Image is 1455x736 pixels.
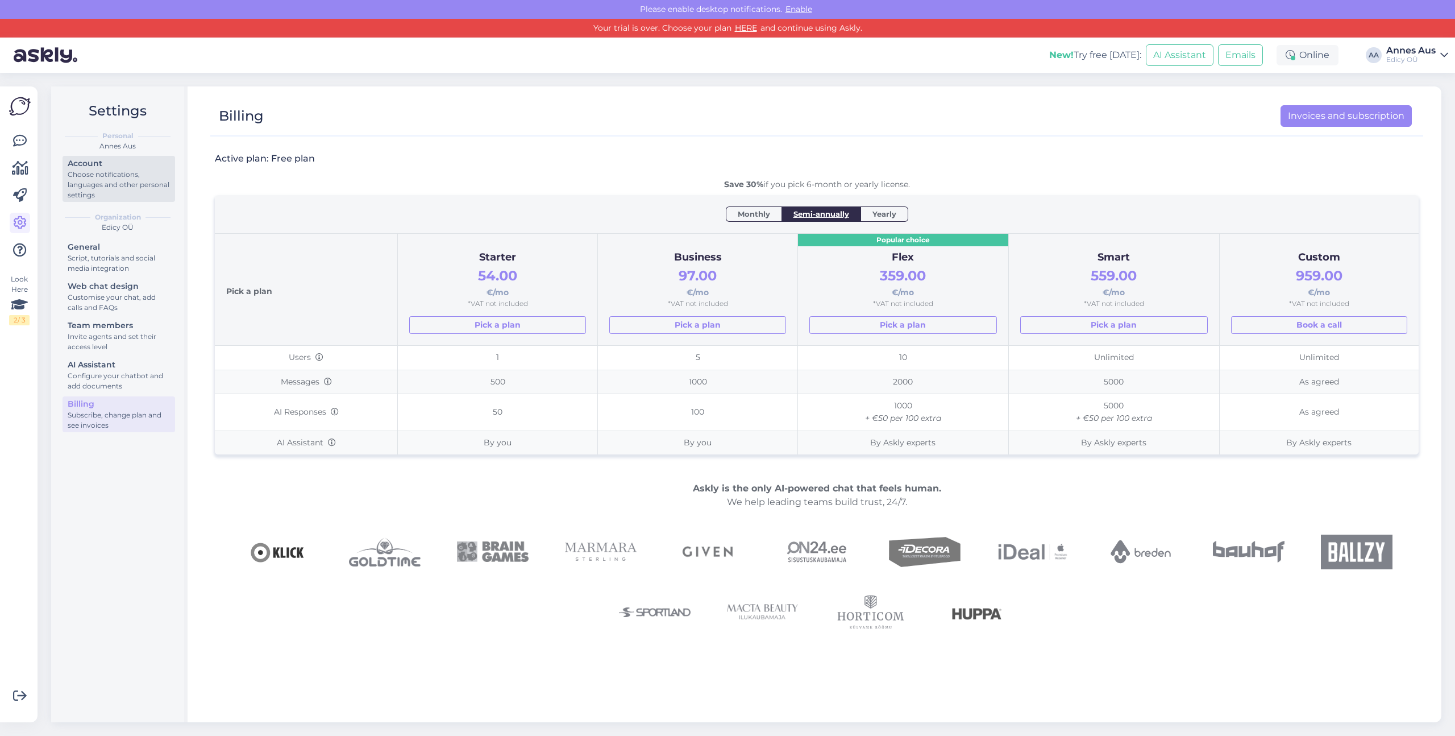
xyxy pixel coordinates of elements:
div: if you pick 6-month or yearly license. [215,179,1419,191]
div: €/mo [1231,265,1407,299]
div: *VAT not included [809,299,997,309]
div: Configure your chatbot and add documents [68,371,170,391]
button: AI Assistant [1146,44,1213,66]
span: Enable [782,4,816,14]
div: AA [1366,47,1382,63]
div: Look Here [9,274,30,325]
td: 1 [398,345,598,370]
td: 2000 [797,370,1008,394]
div: Team members [68,320,170,332]
img: Mactabeauty [727,592,799,632]
div: Business [609,250,786,266]
a: Pick a plan [809,316,997,334]
td: By Askly experts [797,431,1008,454]
div: €/mo [409,265,586,299]
td: AI Assistant [215,431,398,454]
td: As agreed [1219,370,1419,394]
img: Breden [1105,516,1177,588]
div: *VAT not included [1020,299,1208,309]
td: 1000 [797,394,1008,431]
div: Starter [409,250,586,266]
div: Invite agents and set their access level [68,332,170,352]
img: Ballzy [1321,516,1392,588]
div: Web chat design [68,280,170,292]
span: Yearly [872,208,896,220]
img: Braingames [457,516,529,588]
div: Flex [809,250,997,266]
b: Personal [102,131,134,141]
div: We help leading teams build trust, 24/7. [215,482,1419,509]
td: By Askly experts [1219,431,1419,454]
a: AccountChoose notifications, languages and other personal settings [63,156,175,202]
img: Marmarasterling [565,516,637,588]
img: Goldtime [349,516,421,588]
div: Annes Aus [60,141,175,151]
td: 1000 [598,370,798,394]
div: Pick a plan [226,245,386,334]
div: €/mo [809,265,997,299]
td: Users [215,345,398,370]
td: Messages [215,370,398,394]
td: 5 [598,345,798,370]
div: €/mo [1020,265,1208,299]
td: 100 [598,394,798,431]
img: On24 [781,516,853,588]
img: IDeal [997,516,1069,588]
div: Annes Aus [1386,46,1436,55]
div: General [68,241,170,253]
a: Web chat designCustomise your chat, add calls and FAQs [63,279,175,315]
a: Pick a plan [409,316,586,334]
td: As agreed [1219,394,1419,431]
h2: Settings [60,100,175,122]
td: 5000 [1008,394,1219,431]
img: Horticom [835,592,907,632]
div: *VAT not included [409,299,586,309]
td: By Askly experts [1008,431,1219,454]
img: Klick [241,516,313,588]
div: Try free [DATE]: [1049,48,1141,62]
td: 5000 [1008,370,1219,394]
span: 54.00 [478,267,517,284]
div: Online [1277,45,1338,65]
i: + €50 per 100 extra [865,413,941,423]
a: GeneralScript, tutorials and social media integration [63,239,175,275]
i: + €50 per 100 extra [1076,413,1152,423]
div: Smart [1020,250,1208,266]
div: Billing [68,398,170,410]
td: 50 [398,394,598,431]
img: Askly Logo [9,96,31,117]
span: 359.00 [880,267,926,284]
a: Pick a plan [609,316,786,334]
div: Custom [1231,250,1407,266]
h3: Active plan: Free plan [215,152,315,165]
td: Unlimited [1219,345,1419,370]
a: Invoices and subscription [1281,105,1412,127]
div: AI Assistant [68,359,170,371]
div: Subscribe, change plan and see invoices [68,410,170,431]
a: AI AssistantConfigure your chatbot and add documents [63,357,175,393]
button: Emails [1218,44,1263,66]
div: Script, tutorials and social media integration [68,253,170,274]
div: Customise your chat, add calls and FAQs [68,292,170,313]
span: Monthly [738,208,770,220]
div: Edicy OÜ [60,222,175,233]
td: 10 [797,345,1008,370]
td: By you [598,431,798,454]
b: Askly is the only AI-powered chat that feels human. [693,483,941,494]
div: Billing [219,105,264,127]
img: bauhof [1213,516,1284,588]
a: Team membersInvite agents and set their access level [63,318,175,354]
div: Choose notifications, languages and other personal settings [68,169,170,200]
div: €/mo [609,265,786,299]
span: Semi-annually [793,208,849,220]
img: Huppa [943,592,1015,632]
div: Edicy OÜ [1386,55,1436,64]
div: 2 / 3 [9,315,30,325]
div: *VAT not included [1231,299,1407,309]
img: Sportland [619,592,691,632]
td: Unlimited [1008,345,1219,370]
b: Save 30% [724,179,763,189]
img: Given [673,516,745,588]
div: Popular choice [798,234,1008,247]
a: Pick a plan [1020,316,1208,334]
